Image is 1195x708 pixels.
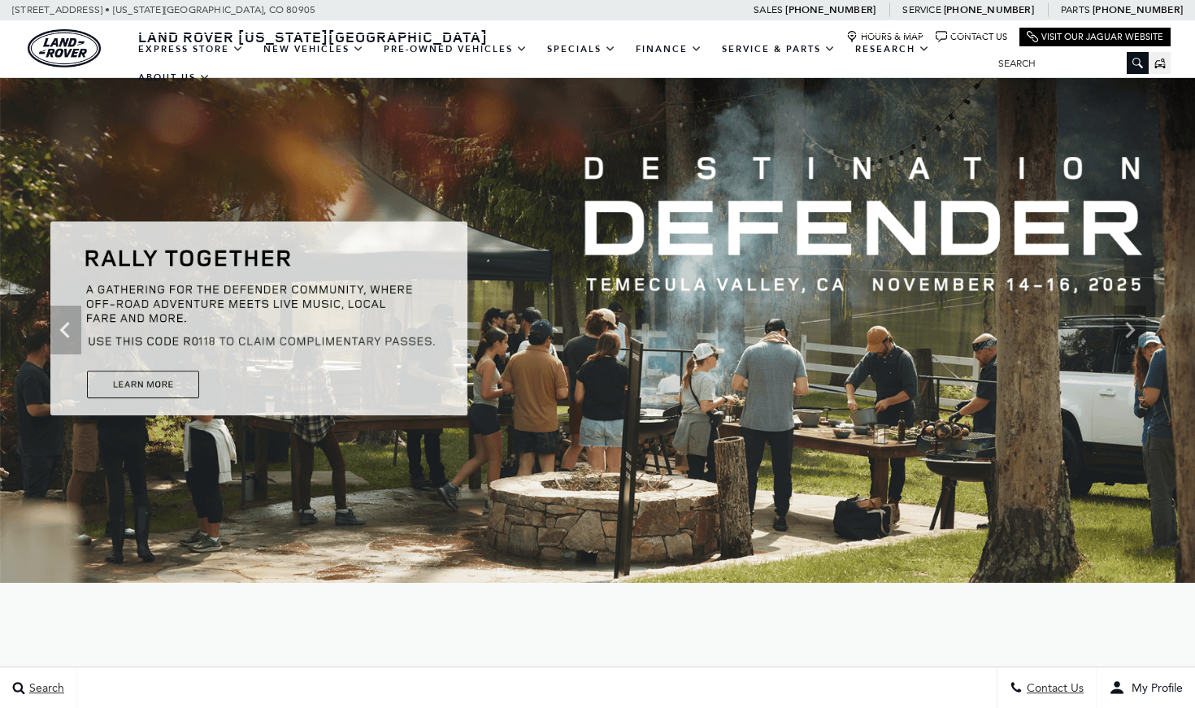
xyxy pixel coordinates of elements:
[902,4,941,15] span: Service
[986,54,1149,73] input: Search
[846,31,923,43] a: Hours & Map
[12,4,315,15] a: [STREET_ADDRESS] • [US_STATE][GEOGRAPHIC_DATA], CO 80905
[374,35,537,63] a: Pre-Owned Vehicles
[1061,4,1090,15] span: Parts
[845,35,940,63] a: Research
[28,29,101,67] img: Land Rover
[254,35,374,63] a: New Vehicles
[128,35,986,92] nav: Main Navigation
[785,3,876,16] a: [PHONE_NUMBER]
[712,35,845,63] a: Service & Parts
[138,27,488,46] span: Land Rover [US_STATE][GEOGRAPHIC_DATA]
[1097,667,1195,708] button: user-profile-menu
[25,681,64,695] span: Search
[754,4,783,15] span: Sales
[28,29,101,67] a: land-rover
[626,35,712,63] a: Finance
[944,3,1034,16] a: [PHONE_NUMBER]
[1125,681,1183,695] span: My Profile
[128,63,220,92] a: About Us
[537,35,626,63] a: Specials
[1093,3,1183,16] a: [PHONE_NUMBER]
[936,31,1007,43] a: Contact Us
[128,35,254,63] a: EXPRESS STORE
[128,27,498,46] a: Land Rover [US_STATE][GEOGRAPHIC_DATA]
[1027,31,1163,43] a: Visit Our Jaguar Website
[1023,681,1084,695] span: Contact Us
